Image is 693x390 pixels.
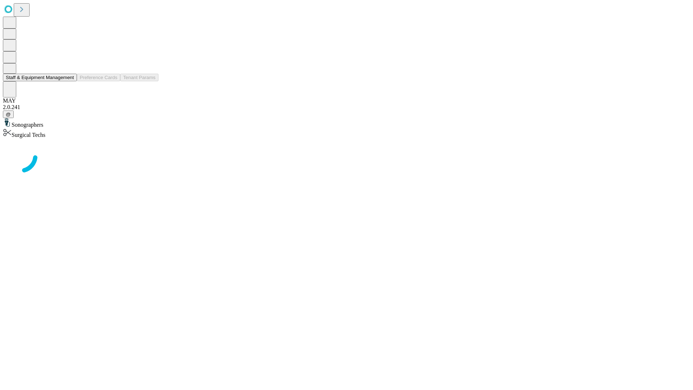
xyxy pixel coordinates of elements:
[3,97,690,104] div: MAY
[120,74,158,81] button: Tenant Params
[3,104,690,110] div: 2.0.241
[3,110,14,118] button: @
[3,128,690,138] div: Surgical Techs
[77,74,120,81] button: Preference Cards
[3,118,690,128] div: Sonographers
[3,74,77,81] button: Staff & Equipment Management
[6,112,11,117] span: @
